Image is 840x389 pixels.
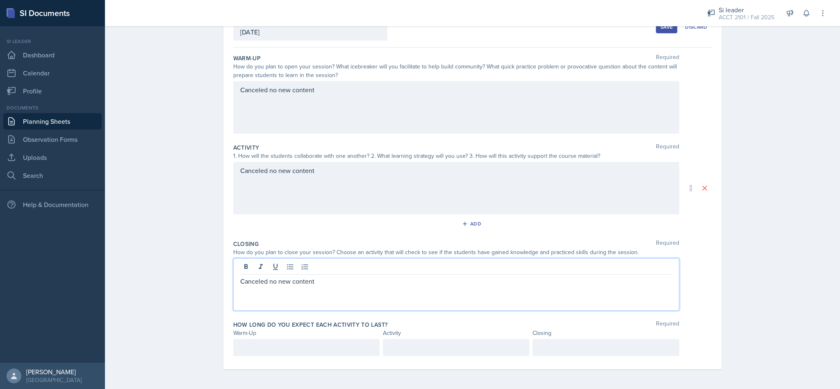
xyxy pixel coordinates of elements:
[233,329,380,337] div: Warm-Up
[656,54,679,62] span: Required
[681,21,712,33] button: Discard
[3,196,102,213] div: Help & Documentation
[240,85,672,95] p: Canceled no new content
[233,152,679,160] div: 1. How will the students collaborate with one another? 2. What learning strategy will you use? 3....
[533,329,679,337] div: Closing
[3,47,102,63] a: Dashboard
[26,376,82,384] div: [GEOGRAPHIC_DATA]
[685,24,707,30] div: Discard
[656,143,679,152] span: Required
[233,143,260,152] label: Activity
[3,38,102,45] div: Si leader
[3,113,102,130] a: Planning Sheets
[3,104,102,111] div: Documents
[656,21,677,33] button: Save
[660,24,673,30] div: Save
[656,321,679,329] span: Required
[3,65,102,81] a: Calendar
[719,13,774,22] div: ACCT 2101 / Fall 2025
[656,240,679,248] span: Required
[233,62,679,80] div: How do you plan to open your session? What icebreaker will you facilitate to help build community...
[459,218,486,230] button: Add
[233,321,388,329] label: How long do you expect each activity to last?
[464,221,481,227] div: Add
[240,276,672,286] p: Canceled no new content
[233,248,679,257] div: How do you plan to close your session? Choose an activity that will check to see if the students ...
[26,368,82,376] div: [PERSON_NAME]
[719,5,774,15] div: Si leader
[3,167,102,184] a: Search
[240,166,672,175] p: Canceled no new content
[233,240,259,248] label: Closing
[3,149,102,166] a: Uploads
[383,329,529,337] div: Activity
[3,83,102,99] a: Profile
[233,54,261,62] label: Warm-Up
[3,131,102,148] a: Observation Forms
